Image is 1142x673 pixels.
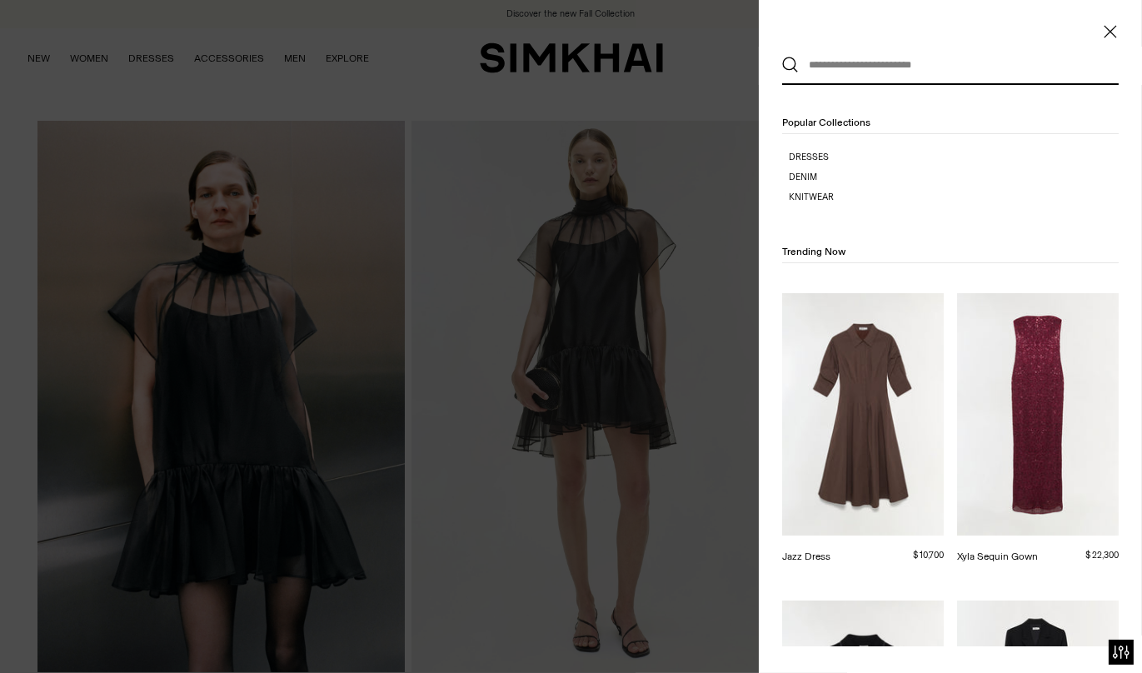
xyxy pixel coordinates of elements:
[782,551,830,562] a: Jazz Dress
[957,551,1038,562] a: Xyla Sequin Gown
[1102,23,1119,40] button: Close
[782,246,845,257] span: Trending Now
[799,47,1095,83] input: What are you looking for?
[789,171,1119,184] a: Denim
[782,117,870,128] span: Popular Collections
[789,191,1119,204] a: Knitwear
[789,151,1119,164] a: Dresses
[782,57,799,73] button: Search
